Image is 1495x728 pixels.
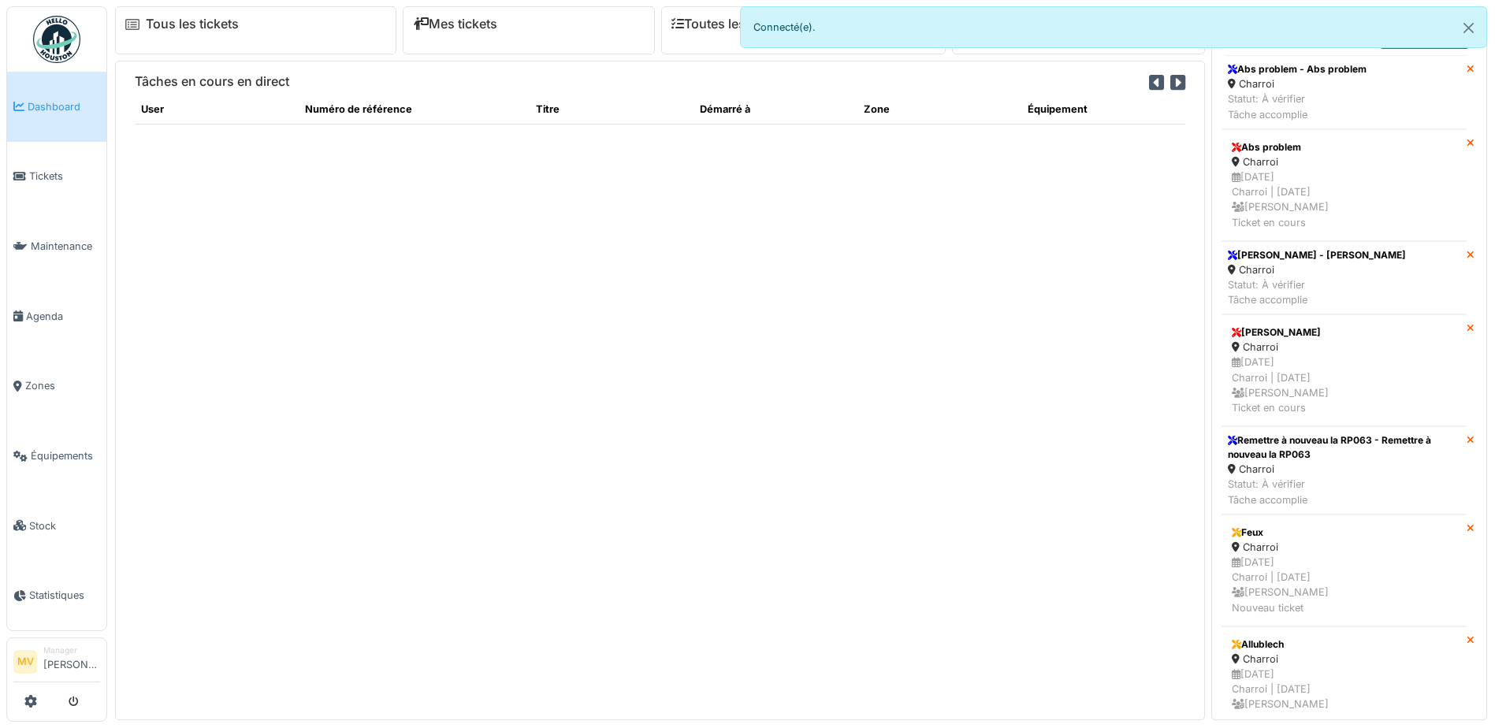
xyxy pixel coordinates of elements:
span: Statistiques [29,588,100,603]
a: Feux Charroi [DATE]Charroi | [DATE] [PERSON_NAME]Nouveau ticket [1222,514,1467,626]
div: [DATE] Charroi | [DATE] [PERSON_NAME] Ticket en cours [1232,169,1456,230]
th: Zone [857,95,1021,124]
span: Stock [29,518,100,533]
div: Feux [1232,526,1456,540]
div: Abs problem [1232,140,1456,154]
div: Charroi [1232,652,1456,667]
div: Remettre à nouveau la RP063 - Remettre à nouveau la RP063 [1228,433,1460,462]
a: Maintenance [7,211,106,281]
a: Tickets [7,142,106,212]
span: Tickets [29,169,100,184]
span: Zones [25,378,100,393]
a: Tous les tickets [146,17,239,32]
li: [PERSON_NAME] [43,644,100,678]
a: Stock [7,491,106,561]
a: Mes tickets [413,17,497,32]
span: Équipements [31,448,100,463]
a: Abs problem Charroi [DATE]Charroi | [DATE] [PERSON_NAME]Ticket en cours [1222,129,1467,241]
div: [DATE] Charroi | [DATE] [PERSON_NAME] Nouveau ticket [1232,667,1456,727]
div: [DATE] Charroi | [DATE] [PERSON_NAME] Nouveau ticket [1232,555,1456,615]
a: Remettre à nouveau la RP063 - Remettre à nouveau la RP063 Charroi Statut: À vérifierTâche accomplie [1222,426,1467,514]
li: MV [13,650,37,674]
a: Statistiques [7,561,106,631]
div: Allublech [1232,637,1456,652]
a: Toutes les tâches [671,17,789,32]
span: Agenda [26,309,100,324]
a: MV Manager[PERSON_NAME] [13,644,100,682]
th: Numéro de référence [299,95,530,124]
div: Charroi [1232,340,1456,355]
div: Charroi [1228,76,1367,91]
img: Badge_color-CXgf-gQk.svg [33,16,80,63]
span: translation missing: fr.shared.user [141,103,164,115]
div: Connecté(e). [740,6,1488,48]
div: Charroi [1228,262,1406,277]
a: [PERSON_NAME] - [PERSON_NAME] Charroi Statut: À vérifierTâche accomplie [1222,241,1467,315]
button: Close [1451,7,1486,49]
div: [PERSON_NAME] - [PERSON_NAME] [1228,248,1406,262]
a: Dashboard [7,72,106,142]
div: Charroi [1228,462,1460,477]
a: Équipements [7,421,106,491]
th: Équipement [1021,95,1185,124]
div: Manager [43,644,100,656]
div: Statut: À vérifier Tâche accomplie [1228,277,1406,307]
div: Abs problem - Abs problem [1228,62,1367,76]
a: Zones [7,351,106,422]
h6: Tâches en cours en direct [135,74,289,89]
div: Charroi [1232,540,1456,555]
a: Agenda [7,281,106,351]
a: Abs problem - Abs problem Charroi Statut: À vérifierTâche accomplie [1222,55,1467,129]
th: Démarré à [694,95,857,124]
a: [PERSON_NAME] Charroi [DATE]Charroi | [DATE] [PERSON_NAME]Ticket en cours [1222,314,1467,426]
span: Dashboard [28,99,100,114]
div: Charroi [1232,154,1456,169]
th: Titre [530,95,694,124]
div: Statut: À vérifier Tâche accomplie [1228,477,1460,507]
span: Maintenance [31,239,100,254]
div: [DATE] Charroi | [DATE] [PERSON_NAME] Ticket en cours [1232,355,1456,415]
div: Statut: À vérifier Tâche accomplie [1228,91,1367,121]
div: [PERSON_NAME] [1232,325,1456,340]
